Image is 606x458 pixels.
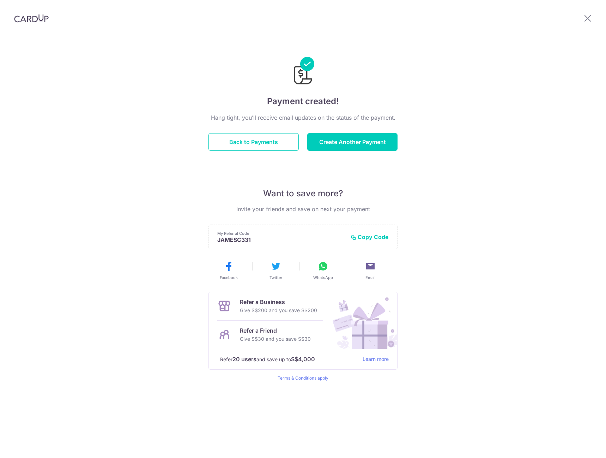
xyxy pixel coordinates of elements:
[292,57,314,87] img: Payments
[313,275,333,280] span: WhatsApp
[220,275,238,280] span: Facebook
[365,275,376,280] span: Email
[208,188,398,199] p: Want to save more?
[208,261,249,280] button: Facebook
[307,133,398,151] button: Create Another Payment
[14,14,49,23] img: CardUp
[302,261,344,280] button: WhatsApp
[208,133,299,151] button: Back to Payments
[208,95,398,108] h4: Payment created!
[208,113,398,122] p: Hang tight, you’ll receive email updates on the status of the payment.
[350,261,391,280] button: Email
[217,231,345,236] p: My Referral Code
[240,326,311,335] p: Refer a Friend
[363,355,389,364] a: Learn more
[291,355,315,363] strong: S$4,000
[208,205,398,213] p: Invite your friends and save on next your payment
[240,298,317,306] p: Refer a Business
[326,292,397,349] img: Refer
[255,261,297,280] button: Twitter
[240,335,311,343] p: Give S$30 and you save S$30
[351,233,389,240] button: Copy Code
[232,355,256,363] strong: 20 users
[220,355,357,364] p: Refer and save up to
[217,236,345,243] p: JAMESC331
[240,306,317,315] p: Give S$200 and you save S$200
[278,375,328,381] a: Terms & Conditions apply
[269,275,282,280] span: Twitter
